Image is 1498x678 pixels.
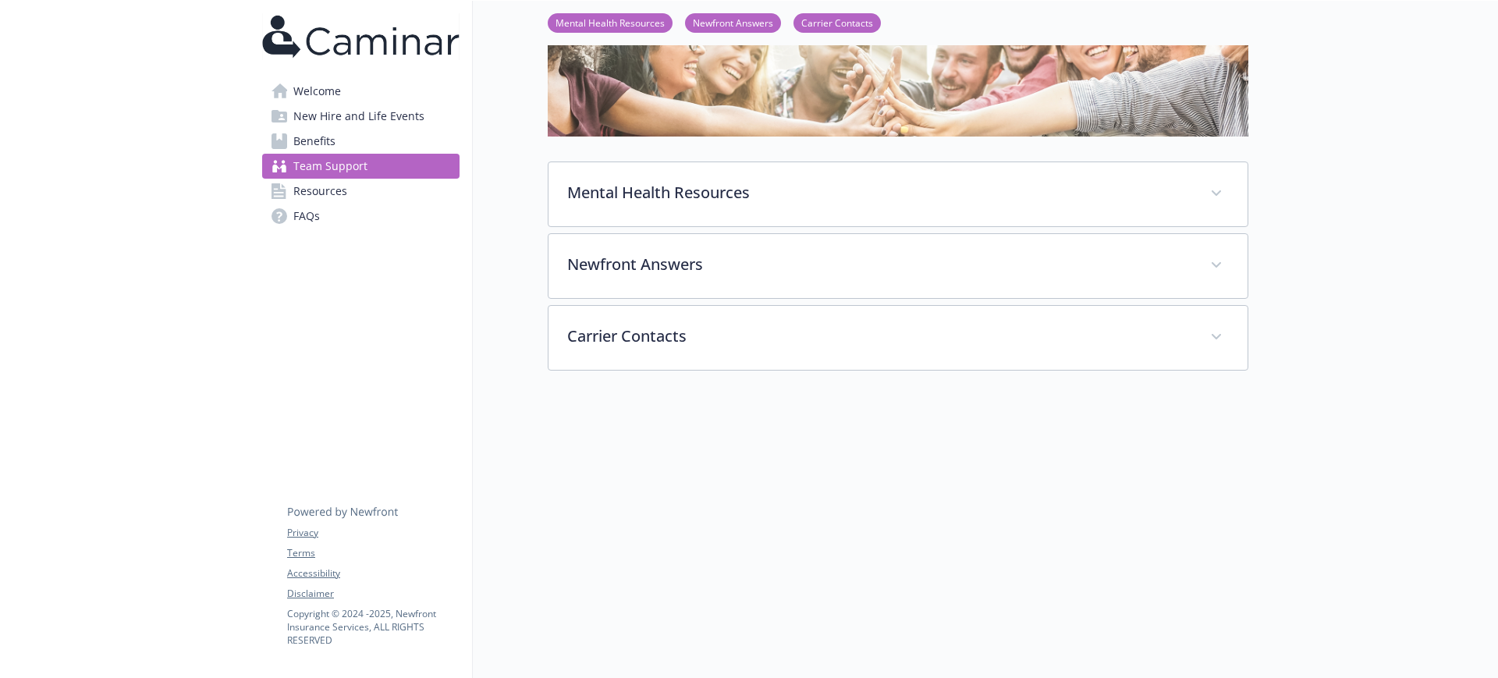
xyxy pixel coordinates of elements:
[548,15,673,30] a: Mental Health Resources
[262,129,460,154] a: Benefits
[262,104,460,129] a: New Hire and Life Events
[548,234,1248,298] div: Newfront Answers
[287,526,459,540] a: Privacy
[548,162,1248,226] div: Mental Health Resources
[262,79,460,104] a: Welcome
[548,306,1248,370] div: Carrier Contacts
[293,104,424,129] span: New Hire and Life Events
[567,325,1191,348] p: Carrier Contacts
[793,15,881,30] a: Carrier Contacts
[567,253,1191,276] p: Newfront Answers
[262,154,460,179] a: Team Support
[293,129,335,154] span: Benefits
[293,79,341,104] span: Welcome
[287,566,459,580] a: Accessibility
[287,607,459,647] p: Copyright © 2024 - 2025 , Newfront Insurance Services, ALL RIGHTS RESERVED
[287,587,459,601] a: Disclaimer
[287,546,459,560] a: Terms
[262,179,460,204] a: Resources
[685,15,781,30] a: Newfront Answers
[293,179,347,204] span: Resources
[262,204,460,229] a: FAQs
[293,154,367,179] span: Team Support
[293,204,320,229] span: FAQs
[567,181,1191,204] p: Mental Health Resources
